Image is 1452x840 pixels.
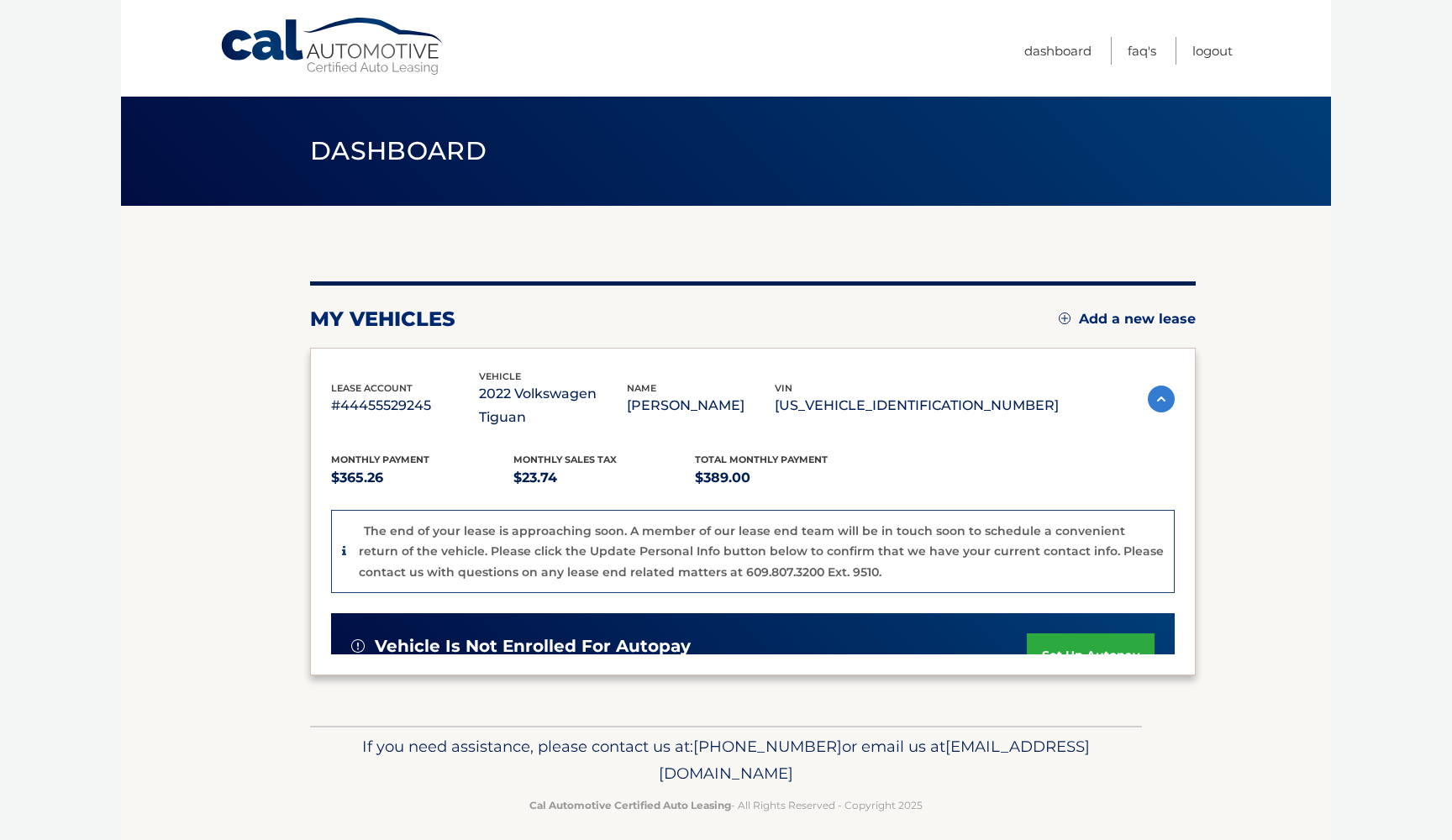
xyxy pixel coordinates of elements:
span: lease account [331,382,413,394]
span: Monthly Payment [331,454,429,465]
p: $389.00 [695,466,877,490]
p: - All Rights Reserved - Copyright 2025 [321,796,1131,814]
span: name [627,382,656,394]
p: $365.26 [331,466,513,490]
span: [EMAIL_ADDRESS][DOMAIN_NAME] [659,737,1090,783]
p: If you need assistance, please contact us at: or email us at [321,733,1131,787]
img: add.svg [1059,312,1071,324]
span: vin [775,382,792,394]
p: [US_VEHICLE_IDENTIFICATION_NUMBER] [775,394,1059,417]
span: Total Monthly Payment [695,454,828,465]
span: Dashboard [310,135,487,166]
a: set up autopay [1027,633,1155,678]
a: FAQ's [1128,37,1156,65]
a: Dashboard [1024,37,1092,65]
span: Monthly sales Tax [513,454,617,465]
p: 2022 Volkswagen Tiguan [479,382,627,429]
p: $23.74 [513,466,696,490]
a: Logout [1192,37,1233,65]
a: Cal Automotive [219,17,446,76]
img: alert-white.svg [351,639,365,653]
span: vehicle [479,370,521,382]
p: [PERSON_NAME] [627,394,775,417]
strong: Cal Automotive Certified Auto Leasing [529,799,731,811]
img: accordion-active.svg [1148,386,1175,412]
h2: my vehicles [310,307,455,332]
p: The end of your lease is approaching soon. A member of our lease end team will be in touch soon t... [359,523,1164,580]
p: #44455529245 [331,394,479,417]
a: Add a new lease [1059,311,1196,328]
span: vehicle is not enrolled for autopay [375,636,691,657]
span: [PHONE_NUMBER] [693,737,842,756]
